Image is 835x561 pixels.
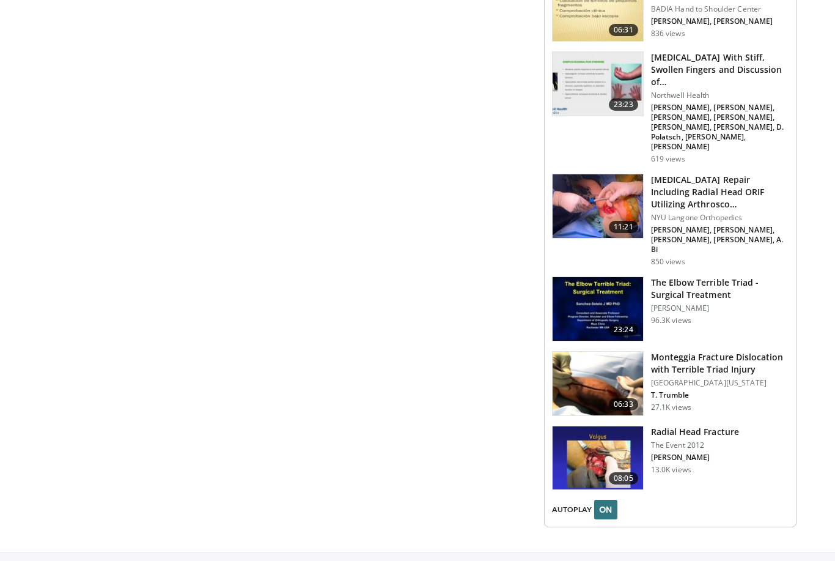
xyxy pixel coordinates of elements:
[651,17,789,26] p: [PERSON_NAME], [PERSON_NAME]
[651,213,789,223] p: NYU Langone Orthopedics
[651,277,789,301] h3: The Elbow Terrible Triad - Surgical Treatment
[553,352,643,415] img: 76186_0000_3.png.150x105_q85_crop-smart_upscale.jpg
[651,390,789,400] p: T. Trumble
[651,426,739,438] h3: Radial Head Fracture
[594,500,617,519] button: ON
[651,351,789,376] h3: Monteggia Fracture Dislocation with Terrible Triad Injury
[552,174,789,267] a: 11:21 [MEDICAL_DATA] Repair Including Radial Head ORIF Utilizing Arthrosco… NYU Langone Orthopedi...
[609,398,638,411] span: 06:33
[553,277,643,341] img: 162531_0000_1.png.150x105_q85_crop-smart_upscale.jpg
[552,351,789,416] a: 06:33 Monteggia Fracture Dislocation with Terrible Triad Injury [GEOGRAPHIC_DATA][US_STATE] T. Tr...
[651,303,789,313] p: [PERSON_NAME]
[651,378,789,388] p: [GEOGRAPHIC_DATA][US_STATE]
[651,103,789,152] p: [PERSON_NAME], [PERSON_NAME], [PERSON_NAME], [PERSON_NAME], [PERSON_NAME], [PERSON_NAME], D. Pola...
[651,465,691,475] p: 13.0K views
[651,440,739,450] p: The Event 2012
[651,174,789,210] h3: [MEDICAL_DATA] Repair Including Radial Head ORIF Utilizing Arthrosco…
[552,426,789,491] a: 08:05 Radial Head Fracture The Event 2012 [PERSON_NAME] 13.0K views
[651,316,691,325] p: 96.3K views
[609,221,638,233] span: 11:21
[651,225,789,254] p: [PERSON_NAME], [PERSON_NAME], [PERSON_NAME], [PERSON_NAME], A. Bi
[609,324,638,336] span: 23:24
[651,51,789,88] h3: [MEDICAL_DATA] With Stiff, Swollen Fingers and Discussion of…
[553,52,643,116] img: 058340f4-b7a9-43bf-b36d-410106e36cc5.150x105_q85_crop-smart_upscale.jpg
[651,257,685,267] p: 850 views
[609,472,638,485] span: 08:05
[651,154,685,164] p: 619 views
[651,91,789,100] p: Northwell Health
[553,174,643,238] img: bda08a23-312d-40ed-b790-9989b199a09e.jpg.150x105_q85_crop-smart_upscale.jpg
[552,51,789,164] a: 23:23 [MEDICAL_DATA] With Stiff, Swollen Fingers and Discussion of… Northwell Health [PERSON_NAME...
[651,4,789,14] p: BADIA Hand to Shoulder Center
[651,403,691,412] p: 27.1K views
[552,504,592,515] span: AUTOPLAY
[553,426,643,490] img: heCDP4pTuni5z6vX4xMDoxOmtxOwKG7D_1.150x105_q85_crop-smart_upscale.jpg
[651,453,739,463] p: [PERSON_NAME]
[609,98,638,111] span: 23:23
[552,277,789,341] a: 23:24 The Elbow Terrible Triad - Surgical Treatment [PERSON_NAME] 96.3K views
[651,29,685,39] p: 836 views
[609,24,638,36] span: 06:31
